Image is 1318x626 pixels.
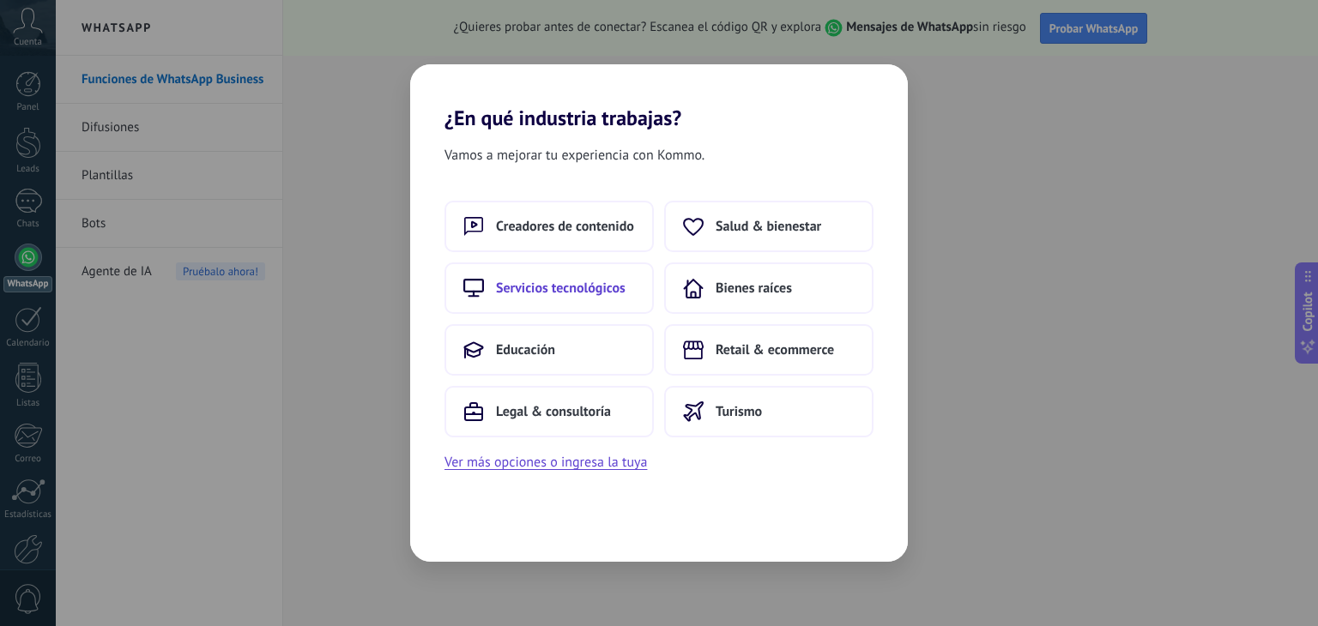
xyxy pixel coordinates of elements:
[444,451,647,473] button: Ver más opciones o ingresa la tuya
[716,341,834,358] span: Retail & ecommerce
[716,403,762,420] span: Turismo
[664,386,874,437] button: Turismo
[444,386,654,437] button: Legal & consultoría
[444,144,704,166] span: Vamos a mejorar tu experiencia con Kommo.
[716,218,821,235] span: Salud & bienestar
[664,324,874,376] button: Retail & ecommerce
[496,280,626,297] span: Servicios tecnológicos
[444,324,654,376] button: Educación
[496,218,634,235] span: Creadores de contenido
[496,403,611,420] span: Legal & consultoría
[664,262,874,314] button: Bienes raíces
[496,341,555,358] span: Educación
[664,201,874,252] button: Salud & bienestar
[410,64,908,130] h2: ¿En qué industria trabajas?
[716,280,792,297] span: Bienes raíces
[444,201,654,252] button: Creadores de contenido
[444,262,654,314] button: Servicios tecnológicos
